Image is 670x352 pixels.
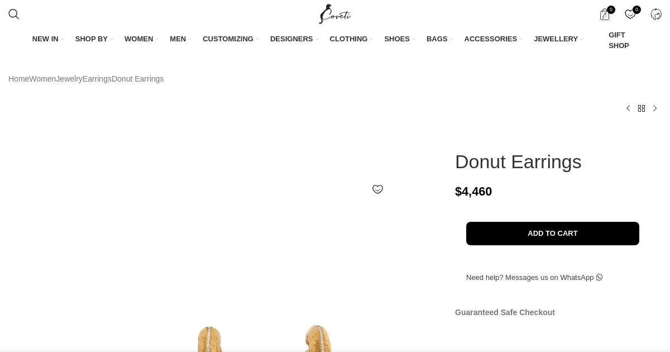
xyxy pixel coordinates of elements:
a: MEN [170,27,192,51]
span: MEN [170,34,186,44]
span: JEWELLERY [534,34,578,44]
span: NEW IN [32,34,59,44]
a: Need help? Messages us on WhatsApp [455,266,614,289]
a: Jewelry [56,73,82,85]
div: My Wishlist [619,3,642,25]
a: Search [3,3,25,25]
span: BAGS [427,34,448,44]
span: ACCESSORIES [465,34,518,44]
a: SHOP BY [75,27,113,51]
span: GIFT SHOP [609,30,638,50]
bdi: 4,460 [455,184,492,198]
span: WOMEN [125,34,153,44]
span: SHOP BY [75,34,108,44]
span: $ [455,184,462,198]
nav: Breadcrumb [8,73,164,85]
img: schiaparelli jewelry [6,271,74,335]
a: Site logo [317,9,354,18]
span: DESIGNERS [270,34,313,44]
a: GIFT SHOP [595,27,638,53]
span: SHOES [384,34,410,44]
a: Women [29,73,56,85]
a: SHOES [384,27,415,51]
span: Donut Earrings [112,73,164,85]
a: CLOTHING [330,27,374,51]
a: Home [8,73,29,85]
button: Add to cart [466,222,639,245]
a: WOMEN [125,27,159,51]
a: CUSTOMIZING [203,27,259,51]
a: NEW IN [32,27,64,51]
a: DESIGNERS [270,27,319,51]
a: 0 [619,3,642,25]
span: 0 [633,6,641,14]
a: 0 [593,3,616,25]
div: Main navigation [3,27,667,53]
img: Schiaparelli [455,134,505,144]
a: Next product [648,102,662,115]
img: guaranteed-safe-checkout-bordered.j [455,324,645,339]
a: JEWELLERY [534,27,583,51]
a: Earrings [83,73,112,85]
a: Previous product [621,102,635,115]
span: CLOTHING [330,34,368,44]
span: CUSTOMIZING [203,34,253,44]
img: GiftBag [595,36,605,46]
span: 0 [607,6,615,14]
h1: Donut Earrings [455,150,662,173]
a: BAGS [427,27,453,51]
strong: Guaranteed Safe Checkout [455,308,555,317]
a: ACCESSORIES [465,27,523,51]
